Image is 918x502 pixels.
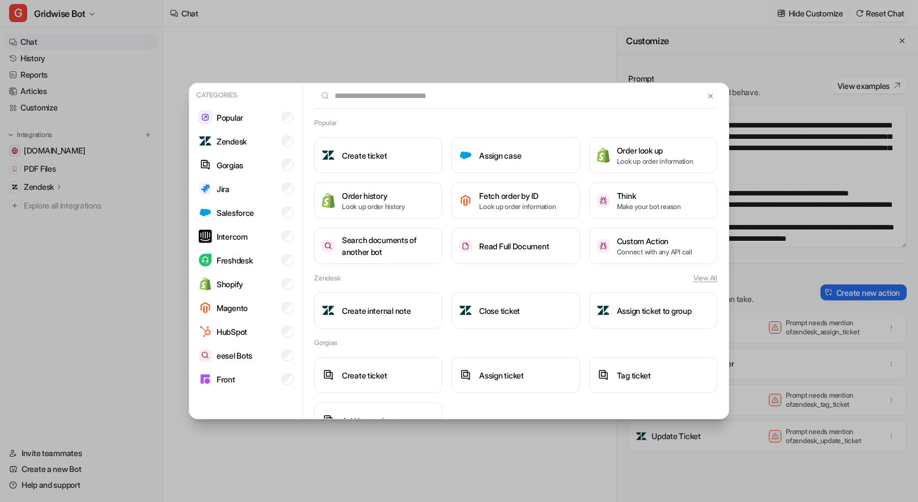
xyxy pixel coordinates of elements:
img: Search documents of another bot [321,240,335,253]
p: Popular [217,112,243,124]
h3: Search documents of another bot [342,234,435,258]
p: Front [217,373,235,385]
button: Add internal noteAdd internal note [314,402,442,439]
button: Custom ActionCustom ActionConnect with any API call [589,228,717,264]
img: Assign ticket to group [597,304,610,317]
p: Zendesk [217,135,247,147]
img: Create ticket [321,368,335,381]
h3: Assign case [479,150,521,161]
img: Order history [321,193,335,208]
img: Fetch order by ID [459,194,472,207]
p: Look up order history [342,202,405,212]
p: Connect with any API call [617,247,692,257]
img: Close ticket [459,304,472,317]
img: Tag ticket [597,368,610,381]
p: Categories [194,88,298,103]
h3: Order look up [617,144,693,156]
p: Make your bot reason [617,202,681,212]
p: HubSpot [217,326,247,338]
button: Assign ticketAssign ticket [451,357,579,393]
h3: Read Full Document [479,240,549,252]
img: Assign case [459,148,472,162]
h3: Close ticket [479,305,520,317]
button: Create ticketCreate ticket [314,357,442,393]
button: Order look upOrder look upLook up order information [589,137,717,173]
button: Search documents of another botSearch documents of another bot [314,228,442,264]
h3: Order history [342,190,405,202]
h2: Zendesk [314,273,340,283]
button: Tag ticketTag ticket [589,357,717,393]
button: Create ticketCreate ticket [314,137,442,173]
p: Shopify [217,278,243,290]
p: Jira [217,183,230,195]
p: eesel Bots [217,350,252,361]
button: ThinkThinkMake your bot reason [589,182,717,219]
h3: Fetch order by ID [479,190,556,202]
h3: Add internal note [342,415,401,427]
button: Close ticketClose ticket [451,292,579,329]
img: Create ticket [321,148,335,162]
img: Assign ticket [459,368,472,381]
img: Order look up [597,147,610,163]
h3: Assign ticket [479,369,523,381]
img: Add internal note [321,414,335,427]
p: Freshdesk [217,254,252,266]
p: Look up order information [479,202,556,212]
button: Assign ticket to groupAssign ticket to group [589,292,717,329]
h2: Gorgias [314,338,337,348]
h3: Think [617,190,681,202]
h3: Assign ticket to group [617,305,692,317]
h3: Tag ticket [617,369,651,381]
img: Think [597,194,610,207]
h3: Create internal note [342,305,411,317]
button: Read Full DocumentRead Full Document [451,228,579,264]
button: Fetch order by IDFetch order by IDLook up order information [451,182,579,219]
button: Order historyOrder historyLook up order history [314,182,442,219]
img: Custom Action [597,239,610,252]
p: Salesforce [217,207,254,219]
h3: Create ticket [342,369,387,381]
p: Magento [217,302,248,314]
button: Assign caseAssign case [451,137,579,173]
h3: Custom Action [617,235,692,247]
p: Intercom [217,231,248,243]
img: Create internal note [321,304,335,317]
h3: Create ticket [342,150,387,161]
img: Read Full Document [459,240,472,253]
button: Create internal noteCreate internal note [314,292,442,329]
p: Gorgias [217,159,243,171]
button: View All [693,273,717,283]
h2: Popular [314,118,336,128]
p: Look up order information [617,156,693,167]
